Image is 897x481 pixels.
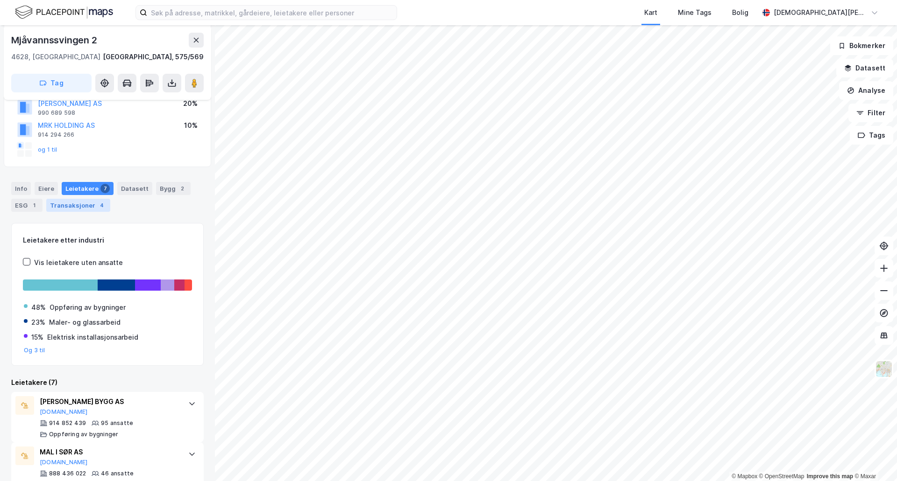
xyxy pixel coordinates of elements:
div: 4628, [GEOGRAPHIC_DATA] [11,51,100,63]
div: 15% [31,332,43,343]
div: Eiere [35,182,58,195]
a: Improve this map [807,473,853,480]
button: Og 3 til [24,347,45,354]
div: 990 689 598 [38,109,75,117]
div: 914 852 439 [49,419,86,427]
div: Maler- og glassarbeid [49,317,121,328]
div: 95 ansatte [101,419,133,427]
a: Mapbox [732,473,757,480]
button: Bokmerker [830,36,893,55]
div: Oppføring av bygninger [49,431,118,438]
div: [DEMOGRAPHIC_DATA][PERSON_NAME] [774,7,867,18]
button: Datasett [836,59,893,77]
div: 46 ansatte [101,470,134,477]
div: Oppføring av bygninger [50,302,126,313]
div: 888 436 022 [49,470,86,477]
div: Info [11,182,31,195]
button: [DOMAIN_NAME] [40,408,88,416]
div: 4 [97,201,107,210]
div: [GEOGRAPHIC_DATA], 575/569 [103,51,204,63]
img: logo.f888ab2527a4732fd821a326f86c7f29.svg [15,4,113,21]
div: Transaksjoner [46,199,110,212]
div: Mjåvannssvingen 2 [11,33,99,48]
div: 2 [178,184,187,193]
img: Z [875,360,893,378]
button: [DOMAIN_NAME] [40,459,88,466]
div: Leietakere [62,182,114,195]
div: 7 [100,184,110,193]
div: 10% [184,120,198,131]
a: OpenStreetMap [759,473,804,480]
div: Mine Tags [678,7,712,18]
div: Leietakere etter industri [23,235,192,246]
div: 1 [29,201,39,210]
div: Bygg [156,182,191,195]
button: Tag [11,74,92,92]
div: Kontrollprogram for chat [850,436,897,481]
iframe: Chat Widget [850,436,897,481]
button: Filter [848,104,893,122]
div: Elektrisk installasjonsarbeid [47,332,138,343]
div: Datasett [117,182,152,195]
div: ESG [11,199,43,212]
div: 914 294 266 [38,131,74,139]
div: 23% [31,317,45,328]
button: Tags [850,126,893,145]
div: Kart [644,7,657,18]
div: [PERSON_NAME] BYGG AS [40,396,179,407]
button: Analyse [839,81,893,100]
div: Bolig [732,7,748,18]
div: Leietakere (7) [11,377,204,388]
input: Søk på adresse, matrikkel, gårdeiere, leietakere eller personer [147,6,397,20]
div: 48% [31,302,46,313]
div: MAL I SØR AS [40,446,179,458]
div: 20% [183,98,198,109]
div: Vis leietakere uten ansatte [34,257,123,268]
